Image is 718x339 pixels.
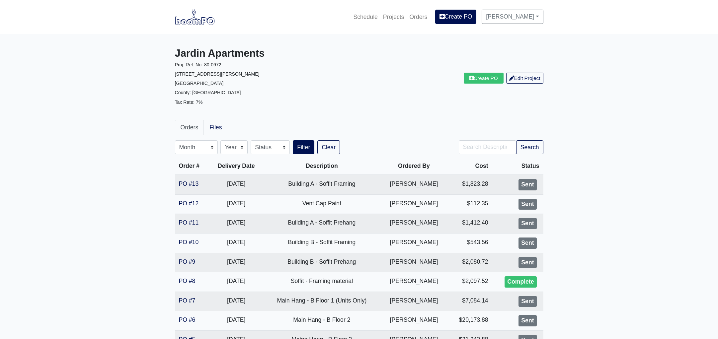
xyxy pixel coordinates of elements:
td: [PERSON_NAME] [380,214,447,234]
td: [DATE] [209,233,263,253]
div: Sent [519,315,536,326]
td: Building B - Soffit Framing [263,233,380,253]
td: [PERSON_NAME] [380,233,447,253]
td: $543.56 [447,233,492,253]
small: County: [GEOGRAPHIC_DATA] [175,90,241,95]
div: Sent [519,237,536,249]
td: [DATE] [209,175,263,194]
td: [DATE] [209,194,263,214]
a: Orders [175,120,204,135]
a: Create PO [464,73,504,84]
small: Proj. Ref. No: 80-0972 [175,62,221,67]
td: [PERSON_NAME] [380,175,447,194]
h3: Jardin Apartments [175,47,354,60]
a: PO #9 [179,258,196,265]
td: $2,097.52 [447,272,492,292]
div: Sent [519,179,536,190]
td: [DATE] [209,272,263,292]
td: $20,173.88 [447,311,492,331]
button: Filter [293,140,314,154]
th: Description [263,157,380,175]
th: Status [492,157,543,175]
div: Complete [505,276,536,288]
td: [PERSON_NAME] [380,272,447,292]
a: Clear [317,140,340,154]
td: [PERSON_NAME] [380,292,447,311]
td: Building B - Soffit Prehang [263,253,380,272]
a: PO #6 [179,316,196,323]
td: $1,412.40 [447,214,492,234]
td: $112.35 [447,194,492,214]
input: Search [459,140,516,154]
div: Sent [519,218,536,229]
a: PO #11 [179,219,199,226]
a: Create PO [435,10,476,24]
a: [PERSON_NAME] [482,10,543,24]
a: PO #12 [179,200,199,207]
th: Delivery Date [209,157,263,175]
a: Projects [380,10,407,24]
td: [DATE] [209,311,263,331]
td: [PERSON_NAME] [380,194,447,214]
a: PO #13 [179,180,199,187]
td: [DATE] [209,292,263,311]
td: $7,084.14 [447,292,492,311]
td: $2,080.72 [447,253,492,272]
td: Building A - Soffit Prehang [263,214,380,234]
a: Schedule [351,10,380,24]
a: PO #7 [179,297,196,304]
td: Main Hang - B Floor 2 [263,311,380,331]
a: Orders [407,10,430,24]
td: $1,823.28 [447,175,492,194]
small: [GEOGRAPHIC_DATA] [175,81,224,86]
th: Ordered By [380,157,447,175]
td: [PERSON_NAME] [380,253,447,272]
button: Search [516,140,543,154]
a: PO #10 [179,239,199,245]
td: Vent Cap Paint [263,194,380,214]
td: [DATE] [209,253,263,272]
div: Sent [519,199,536,210]
th: Cost [447,157,492,175]
a: Files [204,120,227,135]
td: [PERSON_NAME] [380,311,447,331]
img: boomPO [175,9,215,25]
td: Building A - Soffit Framing [263,175,380,194]
th: Order # [175,157,209,175]
div: Sent [519,257,536,268]
small: Tax Rate: 7% [175,100,203,105]
td: Main Hang - B Floor 1 (Units Only) [263,292,380,311]
a: PO #8 [179,278,196,284]
td: Soffit - Framing material [263,272,380,292]
td: [DATE] [209,214,263,234]
div: Sent [519,296,536,307]
small: [STREET_ADDRESS][PERSON_NAME] [175,71,260,77]
a: Edit Project [506,73,543,84]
